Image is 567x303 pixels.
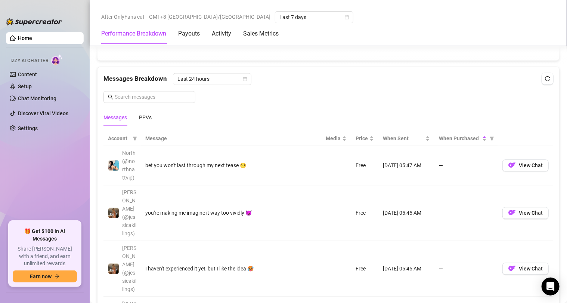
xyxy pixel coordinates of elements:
div: Open Intercom Messenger [542,278,560,296]
span: 🎁 Get $100 in AI Messages [13,228,77,242]
a: OFView Chat [502,164,549,170]
a: Setup [18,83,32,89]
img: logo-BBDzfeDw.svg [6,18,62,25]
td: [DATE] 05:47 AM [378,146,434,185]
div: Performance Breakdown [101,29,166,38]
td: — [434,241,498,297]
div: bet you won't last through my next tease 😏 [145,161,317,169]
td: Free [351,185,378,241]
img: Jessica (@jessicakillings) [108,208,119,218]
button: Earn nowarrow-right [13,270,77,282]
span: calendar [243,77,247,81]
span: filter [488,133,496,144]
span: Last 24 hours [177,73,247,85]
span: View Chat [519,210,543,216]
span: Price [356,134,368,143]
a: Chat Monitoring [18,95,56,101]
div: Activity [212,29,231,38]
div: Messages Breakdown [103,73,553,85]
span: Share [PERSON_NAME] with a friend, and earn unlimited rewards [13,245,77,267]
td: [DATE] 05:45 AM [378,185,434,241]
span: search [108,94,113,100]
th: Price [351,131,378,146]
td: [DATE] 05:45 AM [378,241,434,297]
span: When Purchased [439,134,481,143]
span: Account [108,134,130,143]
img: AI Chatter [51,54,63,65]
div: Messages [103,113,127,122]
td: — [434,185,498,241]
img: OF [508,264,516,272]
a: Discover Viral Videos [18,110,68,116]
div: PPVs [139,113,152,122]
a: Settings [18,125,38,131]
a: OFView Chat [502,211,549,217]
div: Payouts [178,29,200,38]
a: Content [18,71,37,77]
span: [PERSON_NAME] (@jessicakillings) [122,189,136,236]
span: GMT+8 [GEOGRAPHIC_DATA]/[GEOGRAPHIC_DATA] [149,11,270,22]
td: — [434,146,498,185]
th: Media [321,131,351,146]
div: you're making me imagine it way too vividly 😈 [145,209,317,217]
td: Free [351,241,378,297]
th: When Purchased [434,131,498,146]
span: reload [545,76,550,81]
button: OFView Chat [502,263,549,275]
span: filter [133,136,137,141]
td: Free [351,146,378,185]
div: I haven't experienced it yet, but I like the idea 🥵 [145,264,317,273]
span: [PERSON_NAME] (@jessicakillings) [122,245,136,292]
a: OFView Chat [502,267,549,273]
th: Message [141,131,321,146]
span: arrow-right [55,274,60,279]
a: Home [18,35,32,41]
span: After OnlyFans cut [101,11,145,22]
span: View Chat [519,266,543,272]
button: OFView Chat [502,207,549,219]
span: Last 7 days [279,12,349,23]
img: OF [508,161,516,169]
span: Media [326,134,341,143]
span: calendar [345,15,349,19]
span: View Chat [519,162,543,168]
input: Search messages [115,93,191,101]
button: OFView Chat [502,159,549,171]
img: OF [508,209,516,216]
span: Earn now [30,273,52,279]
span: North (@northnattvip) [122,150,136,181]
span: Izzy AI Chatter [10,57,48,64]
span: filter [490,136,494,141]
img: North (@northnattvip) [108,160,119,171]
span: filter [131,133,139,144]
img: Jessica (@jessicakillings) [108,263,119,274]
div: Sales Metrics [243,29,279,38]
span: When Sent [383,134,424,143]
th: When Sent [378,131,434,146]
